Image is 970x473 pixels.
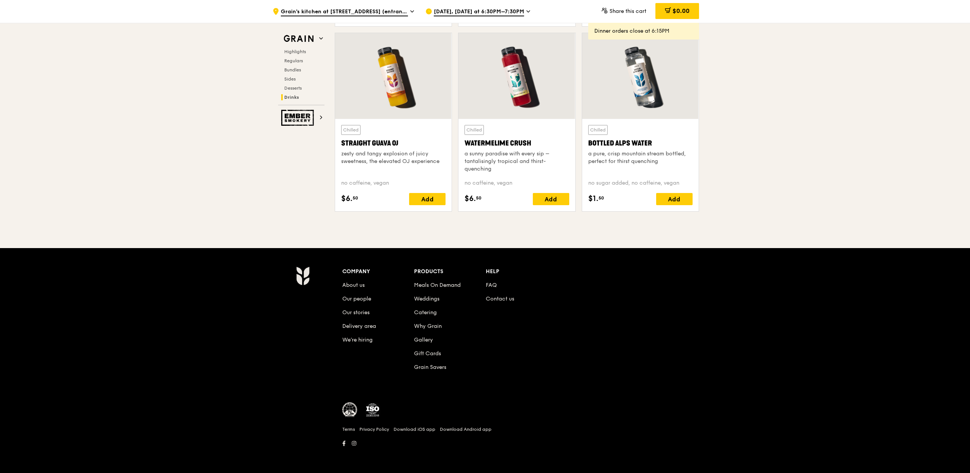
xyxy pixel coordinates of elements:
span: $6. [341,193,353,204]
div: no caffeine, vegan [465,179,569,187]
div: no caffeine, vegan [341,179,446,187]
div: Dinner orders close at 6:15PM [594,27,693,35]
span: [DATE], [DATE] at 6:30PM–7:30PM [434,8,524,16]
div: Chilled [465,125,484,135]
a: FAQ [486,282,497,288]
a: Meals On Demand [414,282,461,288]
span: 50 [598,195,604,201]
a: Our stories [342,309,370,316]
span: 50 [353,195,358,201]
span: Grain's kitchen at [STREET_ADDRESS] (entrance along [PERSON_NAME][GEOGRAPHIC_DATA]) [281,8,408,16]
span: $6. [465,193,476,204]
img: Grain web logo [281,32,316,46]
span: Desserts [284,85,302,91]
img: Ember Smokery web logo [281,110,316,126]
span: Drinks [284,95,299,100]
span: Highlights [284,49,306,54]
div: Company [342,266,414,277]
span: Regulars [284,58,303,63]
a: We’re hiring [342,337,373,343]
div: Chilled [588,125,608,135]
span: 50 [476,195,482,201]
a: About us [342,282,365,288]
div: zesty and tangy explosion of juicy sweetness, the elevated OJ experience [341,150,446,165]
img: MUIS Halal Certified [342,402,357,418]
a: Weddings [414,296,439,302]
a: Why Grain [414,323,442,329]
a: Delivery area [342,323,376,329]
a: Download iOS app [394,426,435,432]
a: Download Android app [440,426,491,432]
span: Sides [284,76,296,82]
a: Contact us [486,296,514,302]
div: Add [533,193,569,205]
div: Chilled [341,125,361,135]
img: Grain [296,266,309,285]
a: Gift Cards [414,350,441,357]
span: Share this cart [609,8,646,14]
h6: Revision [266,449,704,455]
div: Straight Guava OJ [341,138,446,149]
div: no sugar added, no caffeine, vegan [588,179,693,187]
a: Gallery [414,337,433,343]
a: Our people [342,296,371,302]
div: a sunny paradise with every sip – tantalisingly tropical and thirst-quenching [465,150,569,173]
div: Products [414,266,486,277]
span: $0.00 [672,7,690,14]
div: a pure, crisp mountain stream bottled, perfect for thirst quenching [588,150,693,165]
div: Add [409,193,446,205]
div: Watermelime Crush [465,138,569,149]
span: Bundles [284,67,301,73]
div: Add [656,193,693,205]
div: Bottled Alps Water [588,138,693,149]
a: Terms [342,426,355,432]
a: Grain Savers [414,364,446,370]
a: Catering [414,309,437,316]
span: $1. [588,193,598,204]
img: ISO Certified [365,402,380,418]
a: Privacy Policy [359,426,389,432]
div: Help [486,266,557,277]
